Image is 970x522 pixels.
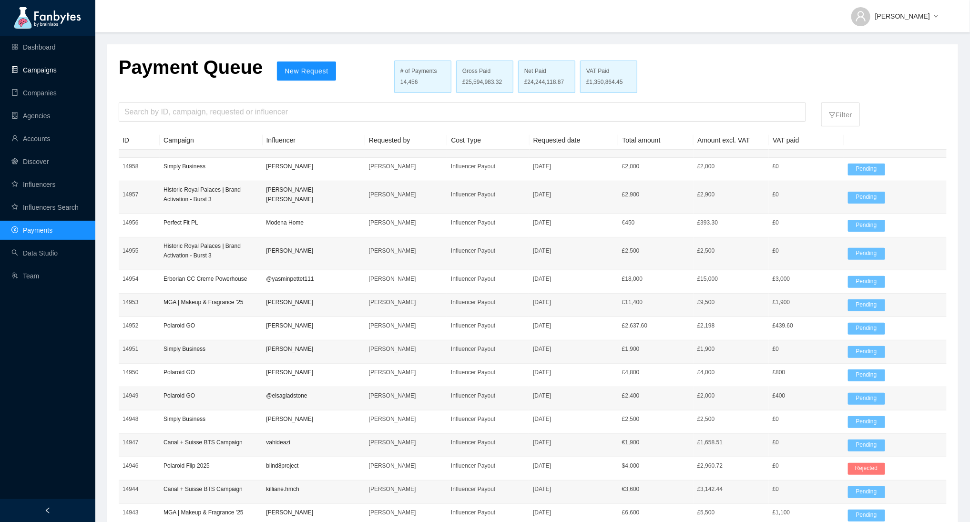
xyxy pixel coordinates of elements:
p: £1,900 [697,344,765,354]
a: appstoreDashboard [11,43,56,51]
p: [PERSON_NAME] [266,321,361,330]
p: £1,658.51 [697,438,765,447]
p: Influencer Payout [451,484,525,494]
p: £ 4,800 [622,368,690,377]
p: £393.30 [697,218,765,227]
span: £24,244,118.87 [524,78,564,87]
p: 14944 [123,484,156,494]
p: £ 2,637.60 [622,321,690,330]
span: [PERSON_NAME] [875,11,930,21]
p: Influencer Payout [451,321,525,330]
p: [DATE] [533,368,614,377]
p: 14955 [123,246,156,256]
p: Simply Business [163,414,258,424]
p: £2,500 [697,414,765,424]
p: 14957 [123,190,156,199]
p: [PERSON_NAME] [369,190,443,199]
p: Canal + Suisse BTS Campaign [163,438,258,447]
p: [PERSON_NAME] [369,508,443,517]
p: £0 [773,218,840,227]
p: £0 [773,414,840,424]
p: Polaroid Flip 2025 [163,461,258,471]
div: VAT Paid [586,67,631,76]
p: £ 2,500 [622,246,690,256]
p: Modena Home [266,218,361,227]
p: Influencer Payout [451,461,525,471]
p: £ 18,000 [622,274,690,284]
a: starInfluencers [11,181,55,188]
p: Erborian CC Creme Powerhouse [163,274,258,284]
p: [PERSON_NAME] [369,461,443,471]
p: € 1,900 [622,438,690,447]
p: [PERSON_NAME] [266,297,361,307]
p: Influencer Payout [451,438,525,447]
button: filterFilter [821,102,860,126]
th: Cost Type [447,131,529,150]
p: [PERSON_NAME] [369,391,443,400]
p: £0 [773,190,840,199]
span: Pending [848,299,885,311]
a: userAccounts [11,135,51,143]
p: Polaroid GO [163,368,258,377]
p: € 3,600 [622,484,690,494]
th: Amount excl. VAT [694,131,769,150]
p: Influencer Payout [451,274,525,284]
p: Payment Queue [119,56,263,79]
p: [PERSON_NAME] [369,438,443,447]
p: Influencer Payout [451,218,525,227]
p: 14958 [123,162,156,171]
p: Canal + Suisse BTS Campaign [163,484,258,494]
span: £1,350,864.45 [586,78,623,87]
p: [PERSON_NAME] [266,344,361,354]
p: £3,000 [773,274,840,284]
p: [DATE] [533,246,614,256]
p: 14948 [123,414,156,424]
p: [DATE] [533,484,614,494]
p: 14943 [123,508,156,517]
p: £2,960.72 [697,461,765,471]
p: £ 6,600 [622,508,690,517]
span: Pending [848,393,885,405]
p: £9,500 [697,297,765,307]
th: Campaign [160,131,262,150]
th: Requested by [365,131,447,150]
a: searchData Studio [11,249,58,257]
button: [PERSON_NAME]down [844,5,946,20]
p: £2,198 [697,321,765,330]
th: Influencer [263,131,365,150]
p: [DATE] [533,414,614,424]
p: £4,000 [697,368,765,377]
p: £0 [773,246,840,256]
p: £2,900 [697,190,765,199]
p: £400 [773,391,840,400]
p: [PERSON_NAME] [369,368,443,377]
p: £15,000 [697,274,765,284]
span: Pending [848,346,885,358]
p: @elsagladstone [266,391,361,400]
a: containerAgencies [11,112,51,120]
p: £0 [773,461,840,471]
p: £2,000 [697,391,765,400]
p: blind8project [266,461,361,471]
p: [DATE] [533,218,614,227]
span: Pending [848,323,885,335]
a: usergroup-addTeam [11,272,39,280]
a: radar-chartDiscover [11,158,49,165]
span: Pending [848,276,885,288]
p: @yasminpettet111 [266,274,361,284]
p: £ 2,400 [622,391,690,400]
p: $ 4,000 [622,461,690,471]
p: £3,142.44 [697,484,765,494]
button: New Request [277,61,336,81]
p: Historic Royal Palaces | Brand Activation - Burst 3 [163,241,258,260]
p: 14953 [123,297,156,307]
p: Influencer Payout [451,368,525,377]
a: bookCompanies [11,89,57,97]
p: £2,500 [697,246,765,256]
p: £0 [773,344,840,354]
p: £ 11,400 [622,297,690,307]
p: £ 2,500 [622,414,690,424]
span: down [934,14,939,20]
span: Pending [848,510,885,522]
p: killiane.hmch [266,484,361,494]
